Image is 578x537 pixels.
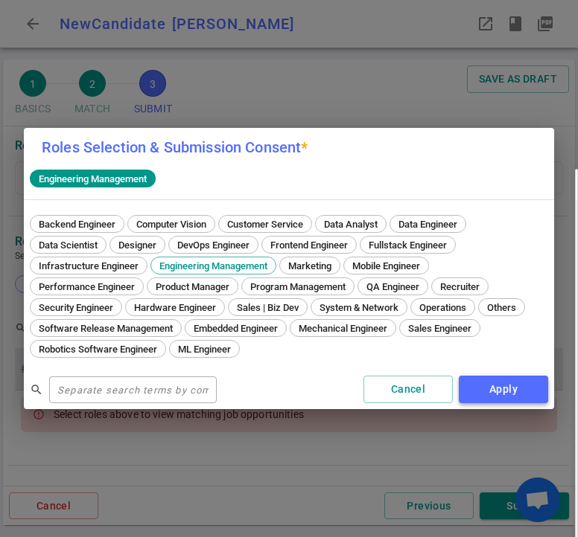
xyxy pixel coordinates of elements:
[222,219,308,230] span: Customer Service
[172,239,255,251] span: DevOps Engineer
[414,302,471,313] span: Operations
[34,344,162,355] span: Robotics Software Engineer
[482,302,521,313] span: Others
[245,281,351,292] span: Program Management
[129,302,221,313] span: Hardware Engineer
[347,260,425,271] span: Mobile Engineer
[363,239,452,251] span: Fullstack Engineer
[319,219,383,230] span: Data Analyst
[34,323,178,334] span: Software Release Management
[314,302,404,313] span: System & Network
[435,281,485,292] span: Recruiter
[131,219,212,230] span: Computer Vision
[34,260,144,271] span: Infrastructure Engineer
[34,219,121,230] span: Backend Engineer
[154,260,273,271] span: Engineering Management
[173,344,236,355] span: ML Engineer
[232,302,304,313] span: Sales | Biz Dev
[30,383,43,396] span: search
[113,239,162,251] span: Designer
[293,323,393,334] span: Mechanical Engineer
[33,173,153,184] span: Engineering Management
[34,281,140,292] span: Performance Engineer
[265,239,353,251] span: Frontend Engineer
[361,281,425,292] span: QA Engineer
[283,260,337,271] span: Marketing
[459,376,548,403] button: Apply
[393,219,463,230] span: Data Engineer
[42,138,308,156] label: Roles Selection & Submission Consent
[150,281,235,292] span: Product Manager
[403,323,477,334] span: Sales Engineer
[188,323,283,334] span: Embedded Engineer
[34,302,118,313] span: Security Engineer
[363,376,453,403] button: Cancel
[49,378,217,402] input: Separate search terms by comma or space
[34,239,103,251] span: Data Scientist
